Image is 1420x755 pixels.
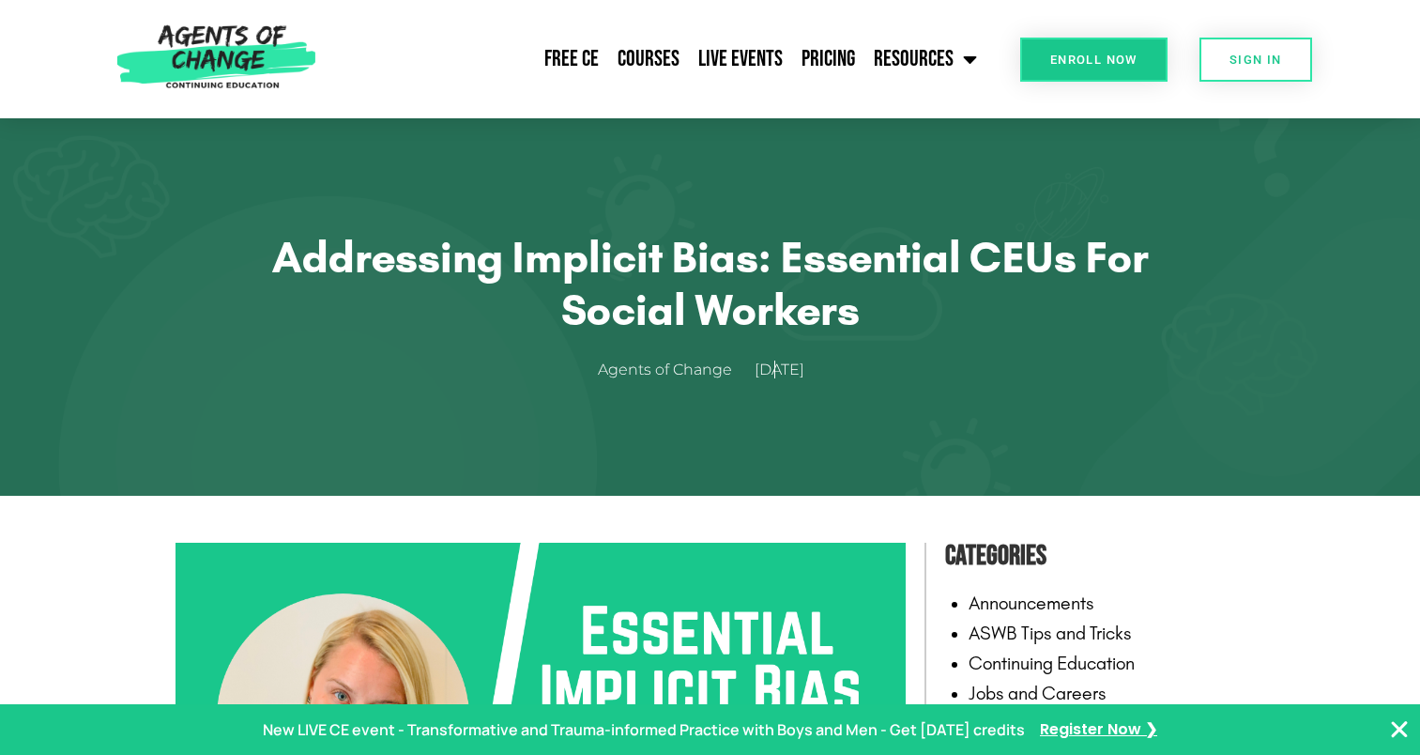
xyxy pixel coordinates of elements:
a: Continuing Education [969,652,1135,674]
a: Pricing [792,36,864,83]
span: Enroll Now [1050,54,1138,66]
a: SIGN IN [1199,38,1312,82]
span: SIGN IN [1229,54,1282,66]
a: ASWB Tips and Tricks [969,622,1132,644]
a: Live Events [689,36,792,83]
a: Resources [864,36,986,83]
a: Announcements [969,592,1094,614]
h4: Categories [945,533,1245,578]
a: Enroll Now [1020,38,1168,82]
a: Courses [608,36,689,83]
button: Close Banner [1388,718,1411,741]
a: Agents of Change [598,357,751,384]
h1: Addressing Implicit Bias: Essential CEUs for Social Workers [222,231,1199,337]
a: Free CE [535,36,608,83]
p: New LIVE CE event - Transformative and Trauma-informed Practice with Boys and Men - Get [DATE] cr... [263,716,1025,744]
a: Register Now ❯ [1040,716,1157,744]
time: [DATE] [755,361,804,378]
a: Jobs and Careers [969,682,1107,704]
a: [DATE] [755,357,823,384]
span: Agents of Change [598,357,732,384]
nav: Menu [325,36,987,83]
